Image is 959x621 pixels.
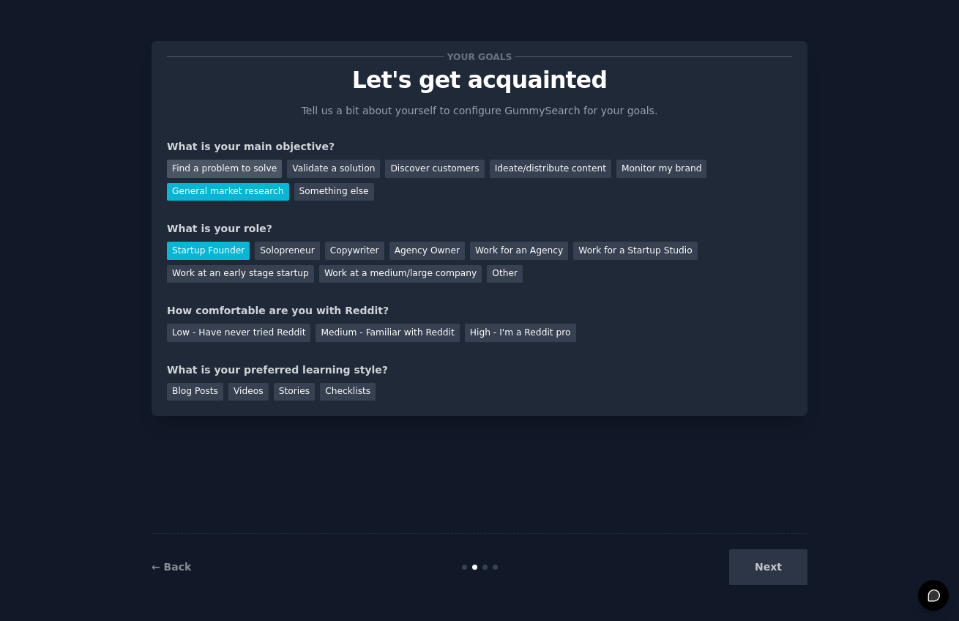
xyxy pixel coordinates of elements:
[320,383,376,401] div: Checklists
[487,265,523,283] div: Other
[255,242,319,260] div: Solopreneur
[167,221,792,237] div: What is your role?
[287,160,380,178] div: Validate a solution
[167,183,289,201] div: General market research
[490,160,611,178] div: Ideate/distribute content
[465,324,576,342] div: High - I'm a Reddit pro
[316,324,459,342] div: Medium - Familiar with Reddit
[444,49,515,64] span: Your goals
[470,242,568,260] div: Work for an Agency
[167,160,282,178] div: Find a problem to solve
[167,139,792,155] div: What is your main objective?
[228,383,269,401] div: Videos
[152,561,191,573] a: ← Back
[167,303,792,319] div: How comfortable are you with Reddit?
[616,160,706,178] div: Monitor my brand
[167,383,223,401] div: Blog Posts
[573,242,697,260] div: Work for a Startup Studio
[167,265,314,283] div: Work at an early stage startup
[385,160,484,178] div: Discover customers
[325,242,384,260] div: Copywriter
[319,265,482,283] div: Work at a medium/large company
[167,324,310,342] div: Low - Have never tried Reddit
[294,183,374,201] div: Something else
[167,362,792,378] div: What is your preferred learning style?
[167,242,250,260] div: Startup Founder
[389,242,465,260] div: Agency Owner
[274,383,315,401] div: Stories
[167,67,792,93] p: Let's get acquainted
[295,103,664,119] p: Tell us a bit about yourself to configure GummySearch for your goals.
